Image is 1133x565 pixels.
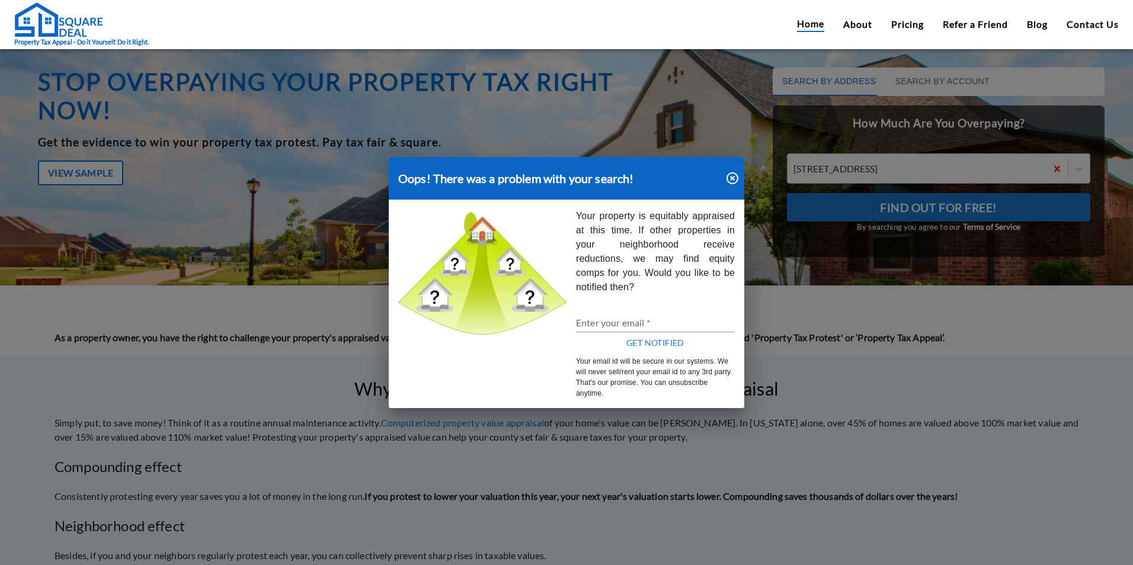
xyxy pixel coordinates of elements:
[1067,17,1119,31] a: Contact Us
[25,149,207,269] span: We are offline. Please leave us a message.
[398,209,566,335] img: Oops! There was a problem with your search.
[93,310,151,319] em: Driven by SalesIQ
[576,332,735,354] button: GET NOTIFIED
[797,17,824,32] a: Home
[576,209,735,294] p: Your property is equitably appraised at this time. If other properties in your neighborhood recei...
[62,66,199,82] div: Leave a message
[891,17,924,31] a: Pricing
[20,71,50,78] img: logo_Zg8I0qSkbAqR2WFHt3p6CTuqpyXMFPubPcD2OT02zFN43Cy9FUNNG3NEPhM_Q1qe_.png
[14,2,103,37] img: Square Deal
[82,311,90,318] img: salesiqlogo_leal7QplfZFryJ6FIlVepeu7OftD7mt8q6exU6-34PB8prfIgodN67KcxXM9Y7JQ_.png
[14,2,149,47] a: Property Tax Appeal - Do it Yourself. Do it Right.
[943,17,1008,31] a: Refer a Friend
[6,323,226,365] textarea: Type your message and click 'Submit'
[194,6,223,34] div: Minimize live chat window
[1027,17,1048,31] a: Blog
[174,365,215,381] em: Submit
[576,356,735,399] p: Your email id will be secure in our systems. We will never sell/rent your email id to any 3rd par...
[843,17,872,31] a: About
[398,169,633,188] p: Oops! There was a problem with your search!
